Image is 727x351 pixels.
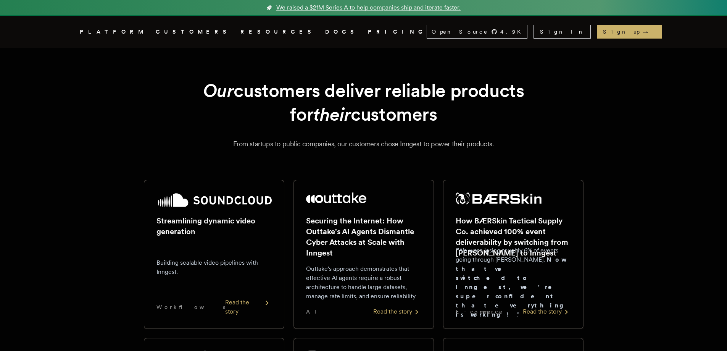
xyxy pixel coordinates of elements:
h1: customers deliver reliable products for customers [162,79,565,126]
span: AI [306,308,323,315]
span: Workflows [156,303,225,311]
p: From startups to public companies, our customers chose Inngest to power their products. [89,139,638,149]
span: Open Source [432,28,488,36]
button: RESOURCES [240,27,316,37]
img: BÆRSkin Tactical Supply Co. [456,192,542,205]
em: their [313,103,351,125]
a: SoundCloud logoStreamlining dynamic video generationBuilding scalable video pipelines with Innges... [144,180,284,329]
div: Read the story [373,307,421,316]
h2: Securing the Internet: How Outtake's AI Agents Dismantle Cyber Attacks at Scale with Inngest [306,215,421,258]
img: SoundCloud [156,192,272,208]
div: Read the story [523,307,571,316]
div: Read the story [225,298,272,316]
h2: Streamlining dynamic video generation [156,215,272,237]
span: 4.9 K [500,28,526,36]
img: Outtake [306,192,367,203]
a: Sign up [597,25,662,39]
h2: How BÆRSkin Tactical Supply Co. achieved 100% event deliverability by switching from [PERSON_NAME... [456,215,571,258]
a: PRICING [368,27,427,37]
span: We raised a $21M Series A to help companies ship and iterate faster. [276,3,461,12]
a: Sign In [534,25,591,39]
span: → [643,28,656,36]
button: PLATFORM [80,27,147,37]
nav: Global [58,16,669,48]
span: E-commerce [456,308,503,315]
em: Our [203,79,234,102]
p: Outtake's approach demonstrates that effective AI agents require a robust architecture to handle ... [306,264,421,301]
a: BÆRSkin Tactical Supply Co. logoHow BÆRSkin Tactical Supply Co. achieved 100% event deliverabilit... [443,180,584,329]
a: DOCS [325,27,359,37]
strong: Now that we switched to Inngest, we're super confident that everything is working! [456,256,569,318]
a: Outtake logoSecuring the Internet: How Outtake's AI Agents Dismantle Cyber Attacks at Scale with ... [293,180,434,329]
a: CUSTOMERS [156,27,231,37]
p: Building scalable video pipelines with Inngest. [156,258,272,277]
p: "We were losing roughly 6% of events going through [PERSON_NAME]. ." [456,246,571,319]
